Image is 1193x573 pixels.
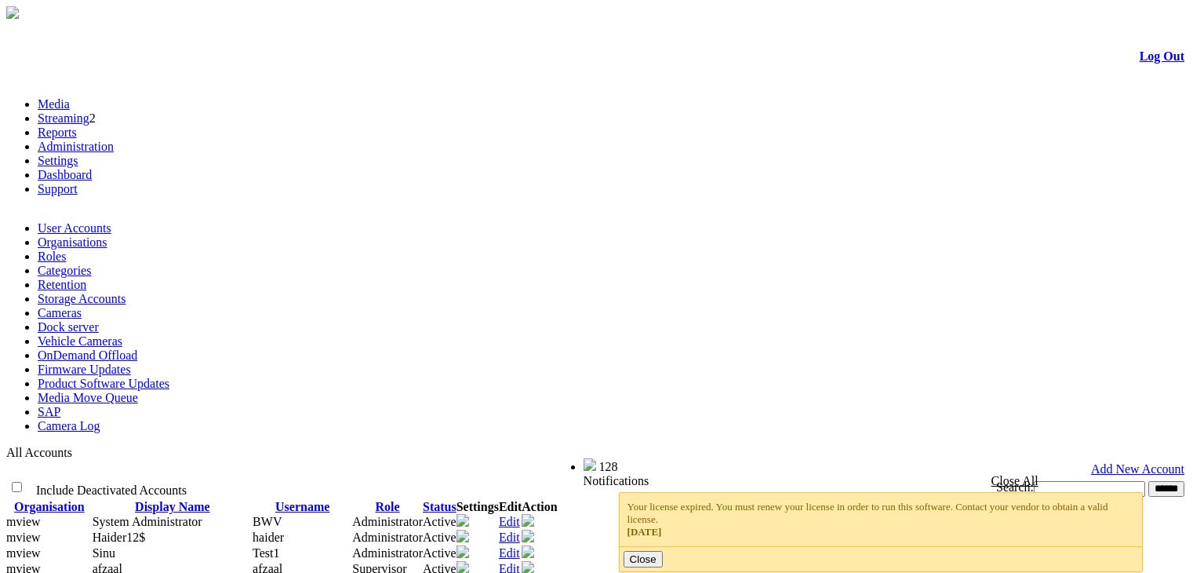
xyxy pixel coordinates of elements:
a: Media [38,97,70,111]
span: Contact Method: None [93,515,202,528]
button: Close [624,551,663,568]
a: Log Out [1140,49,1184,63]
span: 2 [89,111,96,125]
span: mview [6,531,41,544]
a: Storage Accounts [38,292,125,305]
span: All Accounts [6,446,72,459]
span: Welcome, System Administrator (Administrator) [353,459,552,471]
span: mview [6,515,41,528]
a: Retention [38,278,86,291]
a: Firmware Updates [38,363,131,376]
span: mview [6,546,41,560]
a: Display Name [135,500,210,513]
a: Organisation [14,500,85,513]
a: Organisations [38,235,107,249]
a: Product Software Updates [38,377,169,390]
a: Vehicle Cameras [38,334,122,348]
a: Reports [38,126,77,139]
div: Notifications [584,474,1154,488]
a: Streaming [38,111,89,125]
a: Dashboard [38,168,92,181]
a: Camera Log [38,419,100,432]
a: Settings [38,154,78,167]
a: Administration [38,140,114,153]
img: arrow-3.png [6,6,19,19]
span: BWV [253,515,282,528]
span: Include Deactivated Accounts [36,484,187,497]
span: Contact Method: SMS and Email [93,546,115,560]
a: Dock server [38,320,99,334]
span: [DATE] [627,526,662,538]
span: Test1 [253,546,279,560]
span: Contact Method: SMS and Email [93,531,146,544]
a: Username [275,500,329,513]
a: Support [38,182,78,195]
span: 128 [599,460,618,473]
a: Media Move Queue [38,391,138,404]
a: Categories [38,264,91,277]
a: SAP [38,405,60,418]
a: Cameras [38,306,82,319]
a: User Accounts [38,221,111,235]
span: haider [253,531,284,544]
img: bell25.png [584,458,596,471]
a: Close All [991,474,1038,487]
div: Your license expired. You must renew your license in order to run this software. Contact your ven... [627,501,1135,538]
a: Roles [38,250,66,263]
a: OnDemand Offload [38,349,137,362]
